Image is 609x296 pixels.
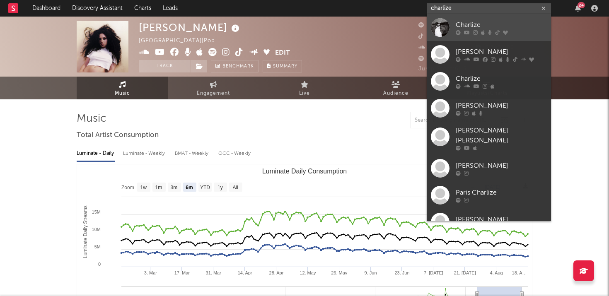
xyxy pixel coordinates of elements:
span: Total Artist Consumption [77,130,159,140]
div: 24 [578,2,585,8]
div: BMAT - Weekly [175,147,210,161]
text: 26. May [331,270,348,275]
span: Music [115,89,130,99]
a: Engagement [168,77,259,99]
a: [PERSON_NAME] [427,95,551,122]
button: 24 [575,5,581,12]
text: 15M [92,209,101,214]
button: Edit [275,48,290,58]
text: All [232,185,238,190]
span: 33.098.101 Monthly Listeners [418,56,509,62]
a: Live [259,77,350,99]
a: Charlize [427,14,551,41]
text: 7. [DATE] [424,270,443,275]
a: Benchmark [211,60,259,72]
text: 12. May [300,270,316,275]
text: 3m [171,185,178,190]
text: 14. Apr [238,270,252,275]
span: 5.000.000 [418,34,457,39]
text: 6m [186,185,193,190]
button: Track [139,60,191,72]
text: 9. Jun [365,270,377,275]
a: Charlize [427,68,551,95]
span: Engagement [197,89,230,99]
a: Music [77,77,168,99]
span: 6.000.255 [418,23,456,28]
text: Zoom [121,185,134,190]
text: 1y [217,185,223,190]
button: Summary [263,60,302,72]
div: Paris Charlize [456,188,547,197]
div: Luminate - Weekly [123,147,167,161]
text: 21. [DATE] [454,270,476,275]
a: [PERSON_NAME] [427,209,551,236]
text: 18. A… [512,270,527,275]
input: Search by song name or URL [411,117,498,124]
text: 31. Mar [206,270,222,275]
div: Charlize [456,74,547,84]
text: 28. Apr [269,270,284,275]
a: Audience [350,77,441,99]
text: Luminate Daily Consumption [262,168,347,175]
span: Live [299,89,310,99]
span: Jump Score: 61.5 [418,66,466,72]
span: Audience [383,89,408,99]
input: Search for artists [427,3,551,14]
a: [PERSON_NAME] [427,41,551,68]
div: OCC - Weekly [218,147,251,161]
div: [PERSON_NAME] [PERSON_NAME] [456,126,547,146]
text: 1m [155,185,162,190]
div: [GEOGRAPHIC_DATA] | Pop [139,36,225,46]
div: [PERSON_NAME] [139,21,242,34]
div: [PERSON_NAME] [456,47,547,57]
div: Luminate - Daily [77,147,115,161]
text: 3. Mar [144,270,157,275]
div: [PERSON_NAME] [456,101,547,111]
text: 23. Jun [394,270,409,275]
span: 435.292 [418,45,450,51]
div: [PERSON_NAME] [456,161,547,171]
a: Paris Charlize [427,182,551,209]
text: 1w [140,185,147,190]
a: [PERSON_NAME] [427,155,551,182]
text: 10M [92,227,101,232]
text: 4. Aug [490,270,503,275]
a: [PERSON_NAME] [PERSON_NAME] [427,122,551,155]
span: Benchmark [222,62,254,72]
span: Summary [273,64,297,69]
div: Charlize [456,20,547,30]
text: YTD [200,185,210,190]
text: 5M [94,244,101,249]
text: 17. Mar [174,270,190,275]
text: Luminate Daily Streams [82,205,88,258]
div: [PERSON_NAME] [456,214,547,224]
text: 0 [98,262,101,267]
